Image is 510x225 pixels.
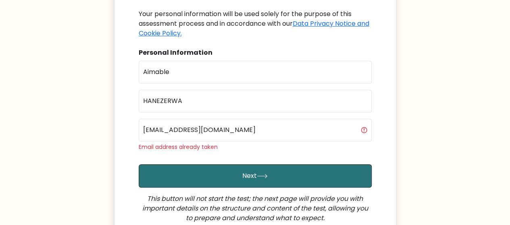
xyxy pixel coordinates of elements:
[142,194,368,223] i: This button will not start the test; the next page will provide you with important details on the...
[139,164,372,188] button: Next
[139,119,372,141] input: Email
[139,48,372,58] div: Personal Information
[139,19,369,38] a: Data Privacy Notice and Cookie Policy.
[139,90,372,112] input: Last name
[139,143,372,151] div: Email address already taken
[139,61,372,83] input: First name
